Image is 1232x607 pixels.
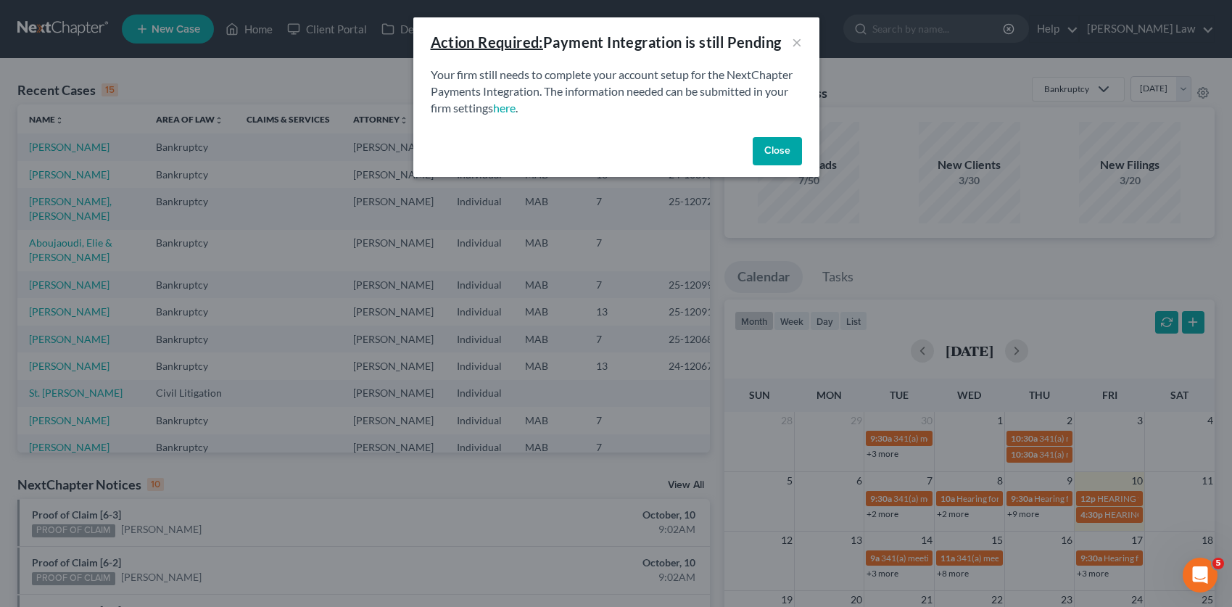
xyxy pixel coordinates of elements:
button: × [792,33,802,51]
span: 5 [1212,558,1224,569]
u: Action Required: [431,33,543,51]
p: Your firm still needs to complete your account setup for the NextChapter Payments Integration. Th... [431,67,802,117]
a: here [493,101,516,115]
div: Payment Integration is still Pending [431,32,782,52]
button: Close [753,137,802,166]
iframe: Intercom live chat [1183,558,1217,592]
